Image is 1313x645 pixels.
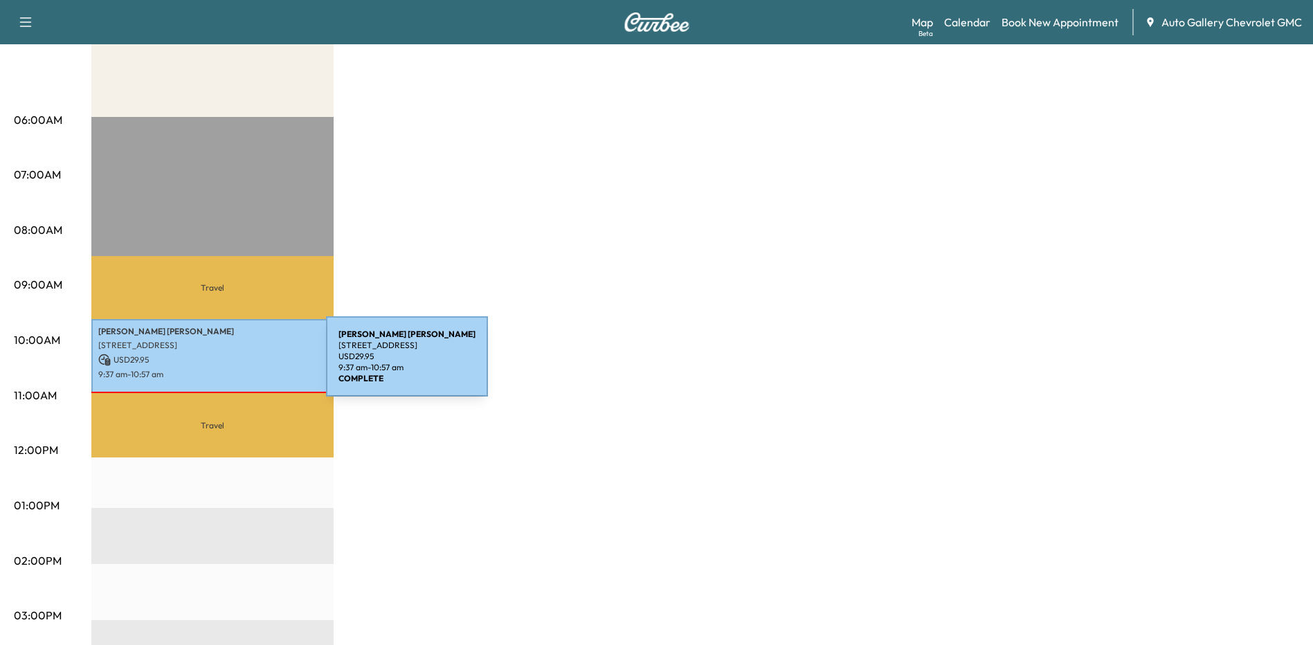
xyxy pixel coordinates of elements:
[944,14,990,30] a: Calendar
[14,607,62,624] p: 03:00PM
[14,111,62,128] p: 06:00AM
[98,369,327,380] p: 9:37 am - 10:57 am
[918,28,933,39] div: Beta
[14,497,60,514] p: 01:00PM
[98,326,327,337] p: [PERSON_NAME] [PERSON_NAME]
[1161,14,1302,30] span: Auto Gallery Chevrolet GMC
[1002,14,1119,30] a: Book New Appointment
[912,14,933,30] a: MapBeta
[98,354,327,366] p: USD 29.95
[91,256,334,318] p: Travel
[14,166,61,183] p: 07:00AM
[14,387,57,403] p: 11:00AM
[624,12,690,32] img: Curbee Logo
[14,221,62,238] p: 08:00AM
[14,331,60,348] p: 10:00AM
[98,340,327,351] p: [STREET_ADDRESS]
[14,552,62,569] p: 02:00PM
[14,276,62,293] p: 09:00AM
[14,442,58,458] p: 12:00PM
[91,393,334,457] p: Travel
